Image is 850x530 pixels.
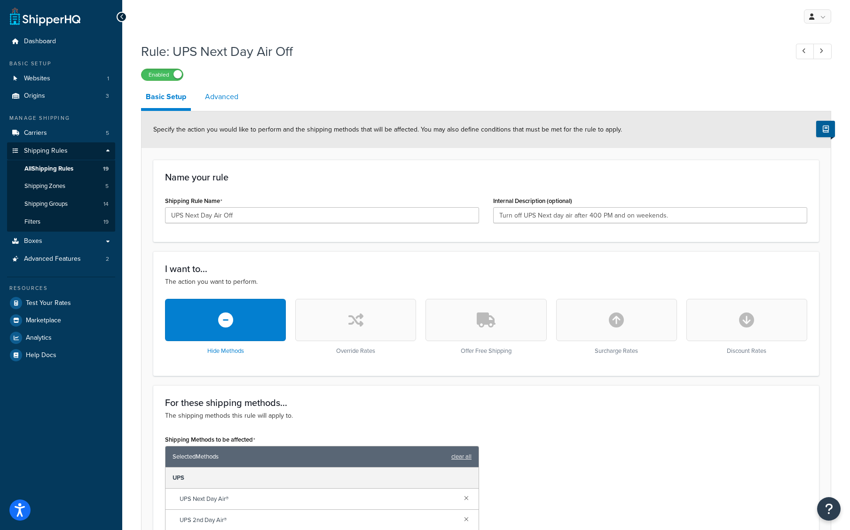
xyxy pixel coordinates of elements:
span: Filters [24,218,40,226]
a: AllShipping Rules19 [7,160,115,178]
div: Resources [7,284,115,292]
h3: Name your rule [165,172,807,182]
span: All Shipping Rules [24,165,73,173]
a: Boxes [7,233,115,250]
a: Advanced Features2 [7,250,115,268]
li: Origins [7,87,115,105]
span: 1 [107,75,109,83]
a: Test Your Rates [7,295,115,312]
div: Override Rates [295,299,416,355]
span: UPS 2nd Day Air® [180,514,456,527]
button: Open Resource Center [817,497,841,521]
span: Websites [24,75,50,83]
span: Advanced Features [24,255,81,263]
div: Manage Shipping [7,114,115,122]
a: Websites1 [7,70,115,87]
button: Show Help Docs [816,121,835,137]
span: 14 [103,200,109,208]
p: The action you want to perform. [165,277,807,287]
div: Basic Setup [7,60,115,68]
span: 3 [106,92,109,100]
label: Internal Description (optional) [493,197,572,204]
a: Previous Record [796,44,814,59]
a: Origins3 [7,87,115,105]
a: Marketplace [7,312,115,329]
li: Filters [7,213,115,231]
li: Carriers [7,125,115,142]
span: 2 [106,255,109,263]
label: Enabled [142,69,183,80]
span: Boxes [24,237,42,245]
a: Advanced [200,86,243,108]
span: Shipping Rules [24,147,68,155]
span: Origins [24,92,45,100]
span: 19 [103,218,109,226]
span: Dashboard [24,38,56,46]
a: Filters19 [7,213,115,231]
span: Specify the action you would like to perform and the shipping methods that will be affected. You ... [153,125,622,134]
a: Shipping Zones5 [7,178,115,195]
div: Hide Methods [165,299,286,355]
label: Shipping Rule Name [165,197,222,205]
li: Shipping Rules [7,142,115,232]
li: Websites [7,70,115,87]
span: Shipping Zones [24,182,65,190]
li: Shipping Zones [7,178,115,195]
span: Shipping Groups [24,200,68,208]
a: Carriers5 [7,125,115,142]
a: Help Docs [7,347,115,364]
a: clear all [451,450,472,463]
li: Shipping Groups [7,195,115,213]
h1: Rule: UPS Next Day Air Off [141,42,779,61]
p: The shipping methods this rule will apply to. [165,411,807,421]
span: 5 [105,182,109,190]
a: Analytics [7,329,115,346]
h3: I want to... [165,264,807,274]
div: UPS [165,468,479,489]
span: Analytics [26,334,52,342]
a: Shipping Rules [7,142,115,160]
a: Basic Setup [141,86,191,111]
span: Test Your Rates [26,299,71,307]
a: Shipping Groups14 [7,195,115,213]
span: Marketplace [26,317,61,325]
label: Shipping Methods to be affected [165,436,255,444]
li: Advanced Features [7,250,115,268]
h3: For these shipping methods... [165,397,807,408]
span: UPS Next Day Air® [180,492,456,506]
div: Surcharge Rates [556,299,677,355]
span: Help Docs [26,351,56,359]
div: Discount Rates [686,299,807,355]
div: Offer Free Shipping [425,299,546,355]
a: Next Record [813,44,832,59]
span: 19 [103,165,109,173]
span: Carriers [24,129,47,137]
span: 5 [106,129,109,137]
a: Dashboard [7,33,115,50]
span: Selected Methods [173,450,447,463]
